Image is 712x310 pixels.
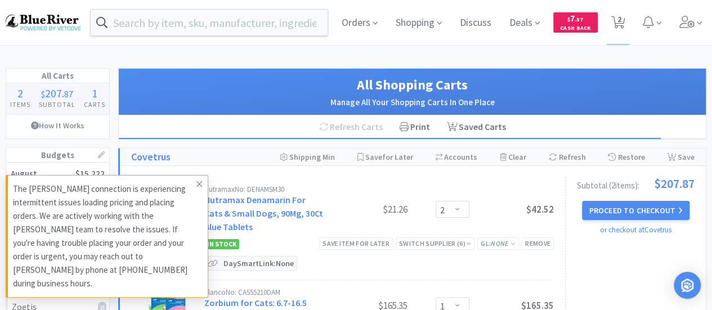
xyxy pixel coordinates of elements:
[549,149,585,165] div: Refresh
[526,203,554,215] span: $42.52
[6,99,35,110] h4: Items
[567,16,570,23] span: $
[500,149,526,165] div: Clear
[607,19,630,29] a: 2
[64,88,73,100] span: 87
[204,289,323,296] div: Elanco No: CA555210DAM
[280,149,335,165] div: Shipping Min
[575,16,583,23] span: . 57
[75,168,105,179] span: $15,222
[6,15,81,30] img: b17b0d86f29542b49a2f66beb9ff811a.png
[204,186,323,193] div: Nutramax No: DENAMSM30
[436,149,477,165] div: Accounts
[608,149,644,165] div: Restore
[600,225,671,235] a: or checkout at Covetrus
[130,74,695,96] h1: All Shopping Carts
[323,203,408,216] div: $21.26
[553,7,598,38] a: $7.57Cash Back
[522,237,554,249] div: Remove
[391,115,438,139] div: Print
[92,86,97,100] span: 1
[365,152,413,162] span: Save for Later
[130,96,695,109] h2: Manage All Your Shopping Carts In One Place
[45,86,62,100] span: 207
[577,177,695,190] div: Subtotal ( 2 item s ):
[204,194,323,232] a: Nutramax Denamarin For Cats & Small Dogs, 90Mg, 30Ct Blue Tablets
[41,88,45,100] span: $
[455,18,496,28] a: Discuss
[6,115,109,136] a: How It Works
[567,13,583,24] span: 7
[674,272,701,299] div: Open Intercom Messenger
[221,257,297,270] p: DaySmart Link: None
[35,99,80,110] h4: Subtotal
[204,239,239,249] span: In Stock
[560,25,591,33] span: Cash Back
[35,88,80,99] div: .
[481,239,516,248] span: GL:
[17,86,23,100] span: 2
[491,239,508,248] i: None
[11,169,37,178] h2: August
[582,201,689,220] button: Proceed to Checkout
[6,69,109,83] h1: All Carts
[667,149,695,165] div: Save
[6,163,109,202] a: August$15,222$2,255$2,463
[311,115,391,139] div: Refresh Carts
[319,237,393,249] div: Save item for later
[131,149,171,165] a: Covetrus
[13,182,196,290] p: The [PERSON_NAME] connection is experiencing intermittent issues loading pricing and placing orde...
[91,10,328,35] input: Search by item, sku, manufacturer, ingredient, size...
[654,177,695,190] span: $207.87
[438,115,514,139] a: Saved Carts
[6,148,109,163] h1: Budgets
[79,99,109,110] h4: Carts
[399,238,471,249] div: Switch Supplier ( 6 )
